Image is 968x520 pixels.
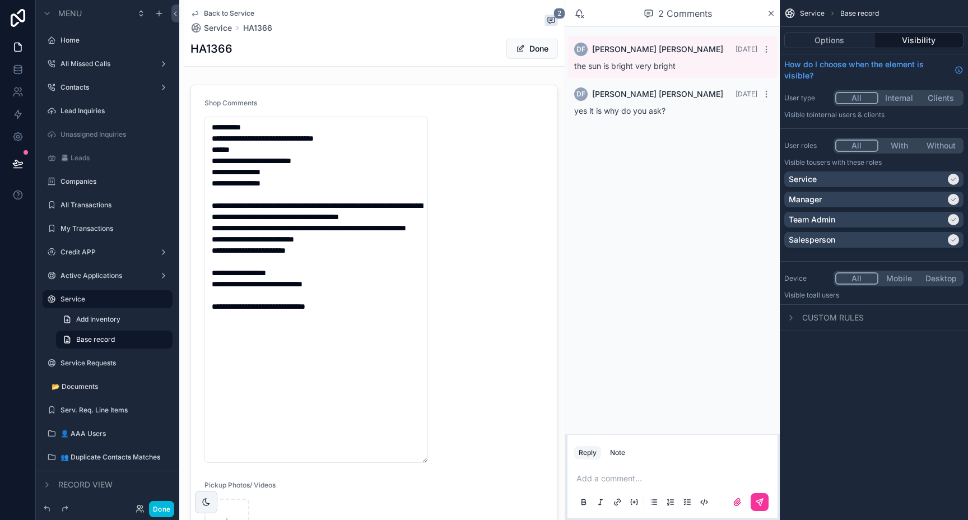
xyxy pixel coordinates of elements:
span: 2 [553,8,565,19]
span: DF [576,45,585,54]
label: All Missed Calls [61,59,150,68]
button: Note [606,446,630,459]
button: Desktop [920,272,962,285]
label: 👤 AAA Users [61,429,166,438]
label: User roles [784,141,829,150]
span: Add Inventory [76,315,120,324]
span: How do I choose when the element is visible? [784,59,950,81]
a: Back to Service [190,9,254,18]
label: Service [61,295,166,304]
p: Visible to [784,158,964,167]
a: Base record [56,331,173,349]
label: Companies [61,177,166,186]
span: Record view [58,479,113,490]
span: Service [800,9,825,18]
a: Service [190,22,232,34]
button: Done [149,501,174,517]
span: [PERSON_NAME] [PERSON_NAME] [592,89,723,100]
button: All [835,140,878,152]
span: all users [813,291,839,299]
label: Active Applications [61,271,150,280]
span: 2 Comments [658,7,712,20]
span: Custom rules [802,312,864,323]
label: Credit APP [61,248,150,257]
button: Internal [878,92,920,104]
label: User type [784,94,829,103]
h1: HA1366 [190,41,232,57]
label: 👥 Duplicate Contacts Matches [61,453,166,462]
span: [DATE] [736,45,757,53]
p: Visible to [784,110,964,119]
span: Base record [840,9,879,18]
p: Visible to [784,291,964,300]
button: All [835,92,878,104]
label: Home [61,36,166,45]
span: Service [204,22,232,34]
button: Done [506,39,558,59]
span: [PERSON_NAME] [PERSON_NAME] [592,44,723,55]
p: Salesperson [789,234,835,245]
a: How do I choose when the element is visible? [784,59,964,81]
span: DF [576,90,585,99]
label: My Transactions [61,224,166,233]
button: 2 [544,15,558,28]
p: Manager [789,194,822,205]
span: Menu [58,8,82,19]
p: Service [789,174,817,185]
label: Service Requests [61,359,166,368]
label: Lead Inquiries [61,106,166,115]
button: Without [920,140,962,152]
span: Users with these roles [813,158,882,166]
p: Team Admin [789,214,835,225]
a: HA1366 [243,22,272,34]
span: yes it is why do you ask? [574,106,665,115]
button: With [878,140,920,152]
a: Add Inventory [56,310,173,328]
span: the sun is bright very bright [574,61,676,71]
div: Note [610,448,625,457]
button: Clients [920,92,962,104]
button: Reply [574,446,601,459]
label: 📇 Leads [61,154,166,162]
span: Internal users & clients [813,110,885,119]
label: Serv. Req. Line Items [61,406,166,415]
label: Device [784,274,829,283]
label: All Transactions [61,201,166,210]
button: All [835,272,878,285]
label: Unassigned Inquiries [61,130,166,139]
button: Options [784,32,874,48]
span: [DATE] [736,90,757,98]
label: 📂 Documents [52,382,166,391]
span: Back to Service [204,9,254,18]
label: Contacts [61,83,150,92]
button: Visibility [874,32,964,48]
span: Base record [76,335,115,344]
button: Mobile [878,272,920,285]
